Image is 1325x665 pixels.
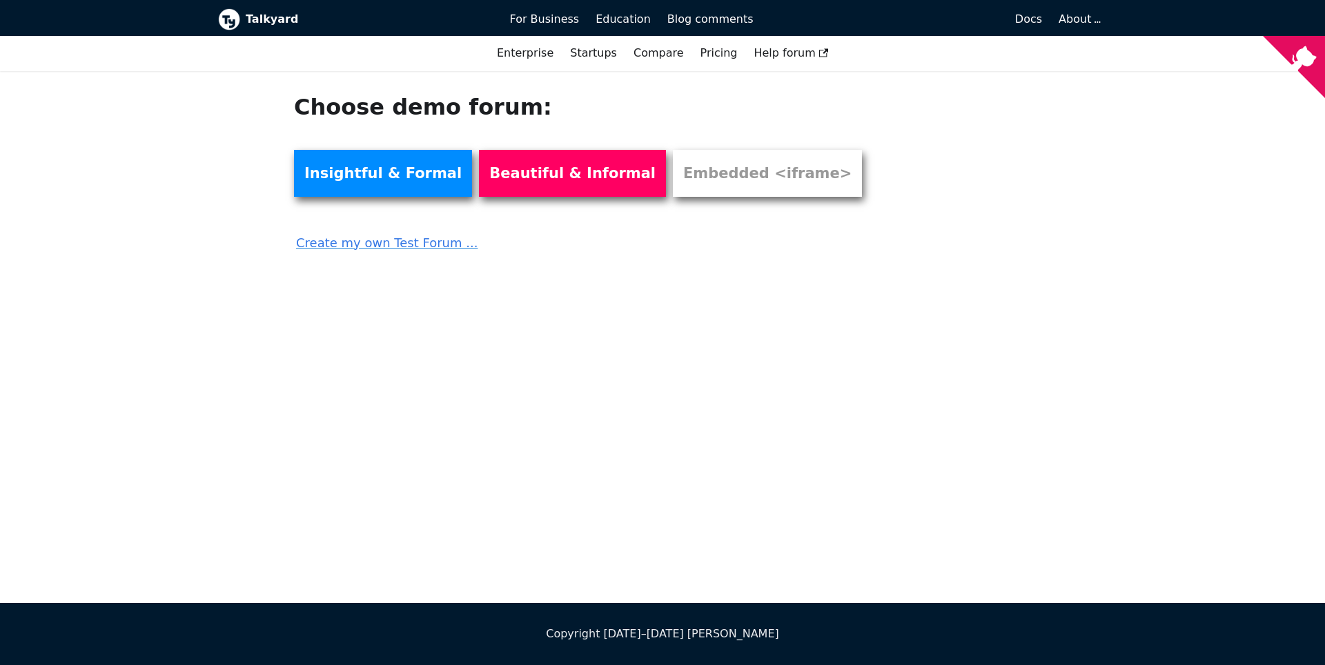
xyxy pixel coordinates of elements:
span: For Business [510,12,580,26]
span: Blog comments [667,12,754,26]
span: Docs [1015,12,1042,26]
a: Compare [634,46,684,59]
a: Talkyard logoTalkyard [218,8,491,30]
img: Talkyard logo [218,8,240,30]
a: Education [587,8,659,31]
a: Startups [562,41,625,65]
span: Education [596,12,651,26]
a: Beautiful & Informal [479,150,666,197]
a: Blog comments [659,8,762,31]
span: Help forum [754,46,828,59]
a: Insightful & Formal [294,150,472,197]
a: Embedded <iframe> [673,150,862,197]
a: Create my own Test Forum ... [294,223,879,253]
h1: Choose demo forum: [294,93,879,121]
a: Pricing [692,41,746,65]
a: Docs [762,8,1051,31]
div: Copyright [DATE]–[DATE] [PERSON_NAME] [218,625,1107,643]
a: For Business [502,8,588,31]
a: Enterprise [489,41,562,65]
a: Help forum [745,41,836,65]
a: About [1059,12,1099,26]
b: Talkyard [246,10,491,28]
